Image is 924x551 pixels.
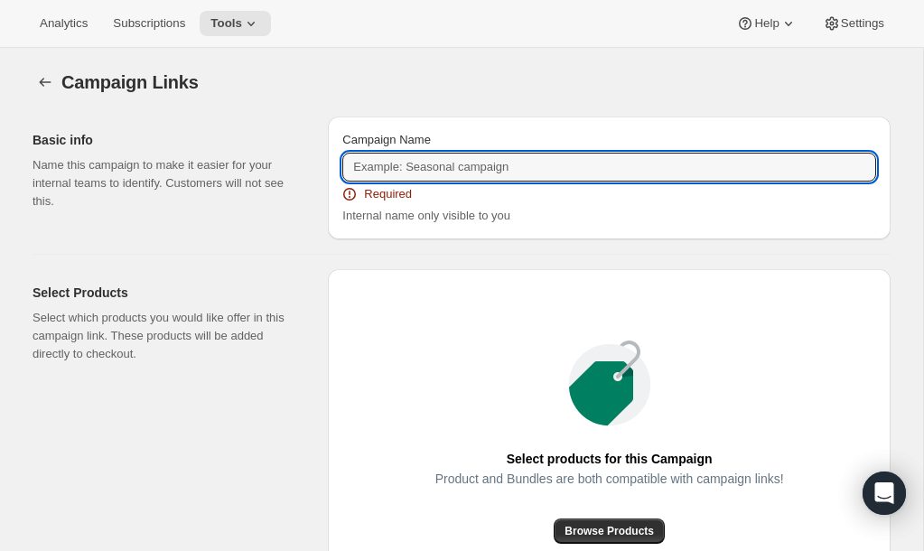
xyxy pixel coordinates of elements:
[61,72,199,92] span: Campaign Links
[554,518,665,544] button: Browse Products
[200,11,271,36] button: Tools
[364,185,412,203] span: Required
[725,11,807,36] button: Help
[33,131,299,149] h2: Basic info
[435,466,784,491] span: Product and Bundles are both compatible with campaign links!
[754,16,779,31] span: Help
[342,133,431,146] span: Campaign Name
[40,16,88,31] span: Analytics
[113,16,185,31] span: Subscriptions
[33,156,299,210] p: Name this campaign to make it easier for your internal teams to identify. Customers will not see ...
[33,284,299,302] h2: Select Products
[102,11,196,36] button: Subscriptions
[29,11,98,36] button: Analytics
[342,153,876,182] input: Example: Seasonal campaign
[33,309,299,363] p: Select which products you would like offer in this campaign link. These products will be added di...
[565,524,654,538] span: Browse Products
[863,472,906,515] div: Open Intercom Messenger
[812,11,895,36] button: Settings
[342,209,510,222] span: Internal name only visible to you
[841,16,884,31] span: Settings
[507,446,713,472] span: Select products for this Campaign
[210,16,242,31] span: Tools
